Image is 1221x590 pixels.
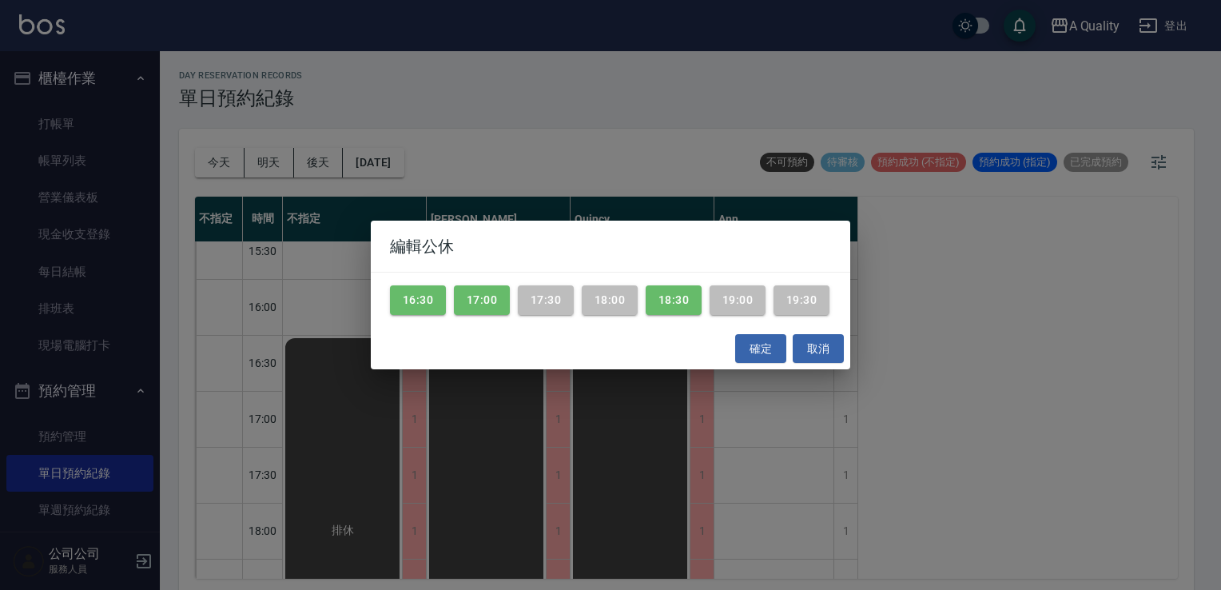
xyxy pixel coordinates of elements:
[774,285,829,315] button: 19:30
[518,285,574,315] button: 17:30
[454,285,510,315] button: 17:00
[710,285,766,315] button: 19:00
[582,285,638,315] button: 18:00
[646,285,702,315] button: 18:30
[390,285,446,315] button: 16:30
[793,334,844,364] button: 取消
[371,221,850,272] h2: 編輯公休
[735,334,786,364] button: 確定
